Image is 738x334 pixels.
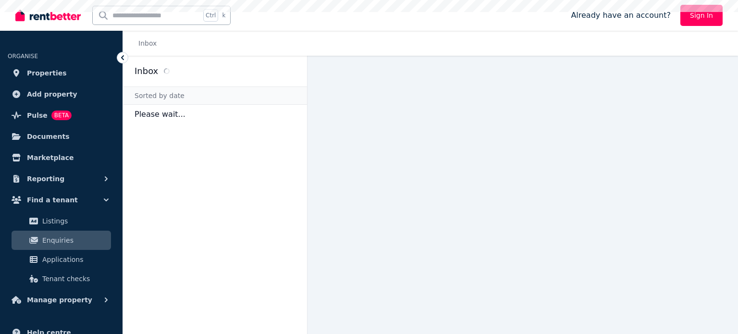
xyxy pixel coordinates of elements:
span: k [222,12,225,19]
span: Listings [42,215,107,227]
span: Pulse [27,110,48,121]
button: Reporting [8,169,115,188]
a: Documents [8,127,115,146]
a: Inbox [138,39,157,47]
a: Sign In [680,5,723,26]
a: Applications [12,250,111,269]
a: Marketplace [8,148,115,167]
h2: Inbox [135,64,158,78]
span: Reporting [27,173,64,185]
img: RentBetter [15,8,81,23]
span: Enquiries [42,235,107,246]
p: Please wait... [123,105,307,124]
div: Sorted by date [123,87,307,105]
span: Marketplace [27,152,74,163]
span: Add property [27,88,77,100]
span: ORGANISE [8,53,38,60]
span: Find a tenant [27,194,78,206]
span: Ctrl [203,9,218,22]
nav: Breadcrumb [123,31,168,56]
a: Enquiries [12,231,111,250]
span: Already have an account? [571,10,671,21]
span: Manage property [27,294,92,306]
span: Documents [27,131,70,142]
a: Add property [8,85,115,104]
a: Properties [8,63,115,83]
span: Tenant checks [42,273,107,285]
a: Tenant checks [12,269,111,288]
a: PulseBETA [8,106,115,125]
span: Properties [27,67,67,79]
span: BETA [51,111,72,120]
button: Find a tenant [8,190,115,210]
a: Listings [12,211,111,231]
span: Applications [42,254,107,265]
button: Manage property [8,290,115,309]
